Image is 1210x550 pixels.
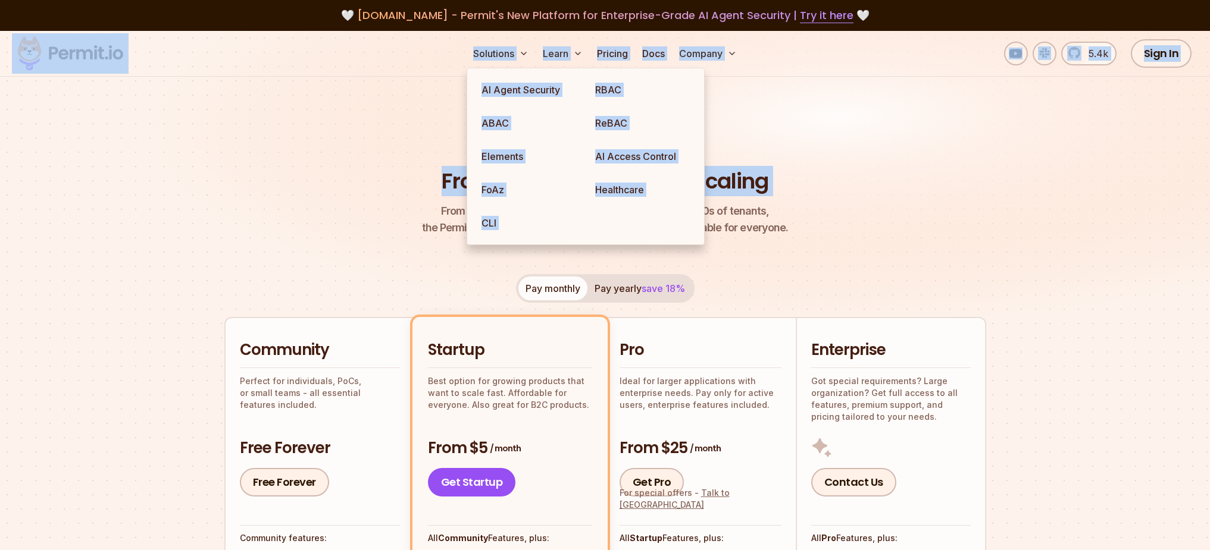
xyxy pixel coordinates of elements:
button: Pay yearlysave 18% [587,276,692,300]
strong: Community [438,533,488,543]
button: Learn [538,42,587,65]
a: AI Agent Security [472,73,586,106]
a: Get Pro [620,468,684,496]
a: Pricing [592,42,633,65]
h3: Free Forever [240,438,401,459]
a: ReBAC [586,106,699,140]
a: CLI [472,206,586,240]
a: AI Access Control [586,140,699,173]
span: 5.4k [1081,46,1108,61]
h3: From $25 [620,438,781,459]
a: RBAC [586,73,699,106]
a: ABAC [472,106,586,140]
p: Got special requirements? Large organization? Get full access to all features, premium support, a... [811,375,971,423]
h2: Community [240,340,401,361]
div: 🤍 🤍 [29,7,1181,24]
span: / month [690,442,721,454]
a: Get Startup [428,468,516,496]
h3: From $5 [428,438,592,459]
a: Free Forever [240,468,329,496]
h1: From Free to Predictable Scaling [442,166,768,196]
a: 5.4k [1061,42,1117,65]
a: Docs [637,42,670,65]
strong: Startup [630,533,662,543]
span: From a startup with 100 users to an enterprise with 1000s of tenants, [422,203,789,219]
h2: Enterprise [811,340,971,361]
span: [DOMAIN_NAME] - Permit's New Platform for Enterprise-Grade AI Agent Security | [357,8,853,23]
div: For special offers - [620,487,781,511]
strong: Pro [821,533,836,543]
a: Healthcare [586,173,699,206]
p: the Permit pricing model is simple, transparent, and affordable for everyone. [422,203,789,236]
a: Sign In [1131,39,1192,68]
h4: All Features, plus: [620,532,781,544]
img: Permit logo [12,33,129,74]
h4: All Features, plus: [811,532,971,544]
a: FoAz [472,173,586,206]
h2: Startup [428,340,592,361]
h2: Pro [620,340,781,361]
a: Elements [472,140,586,173]
span: / month [490,442,521,454]
p: Best option for growing products that want to scale fast. Affordable for everyone. Also great for... [428,375,592,411]
a: Contact Us [811,468,896,496]
p: Perfect for individuals, PoCs, or small teams - all essential features included. [240,375,401,411]
span: save 18% [642,282,685,294]
a: Try it here [800,8,853,23]
p: Ideal for larger applications with enterprise needs. Pay only for active users, enterprise featur... [620,375,781,411]
button: Company [674,42,742,65]
button: Solutions [468,42,533,65]
h4: All Features, plus: [428,532,592,544]
h4: Community features: [240,532,401,544]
